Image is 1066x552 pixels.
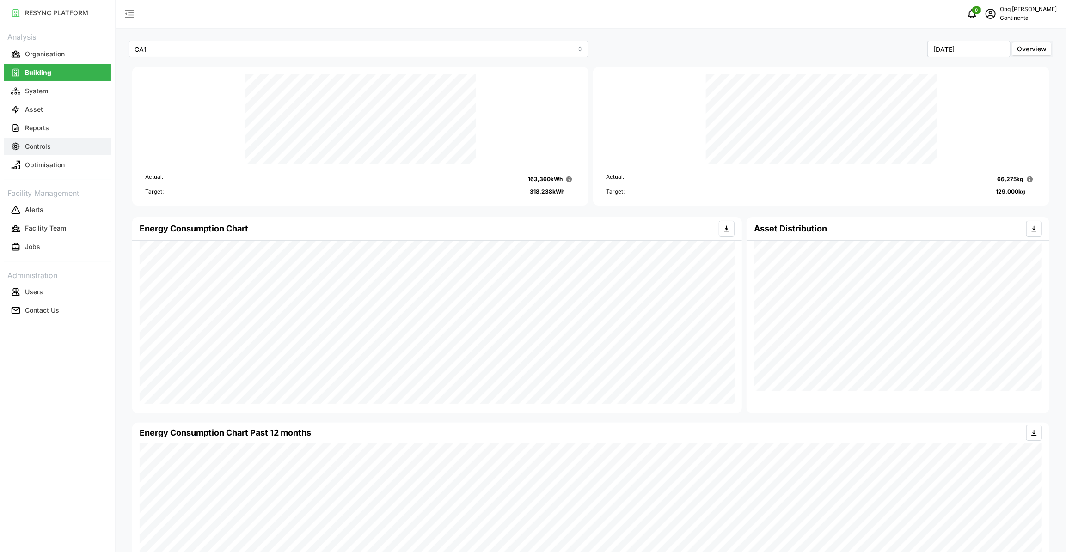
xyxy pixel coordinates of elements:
button: notifications [963,5,981,23]
p: Facility Team [25,224,66,233]
button: Optimisation [4,157,111,173]
p: Building [25,68,51,77]
a: Alerts [4,201,111,219]
button: Reports [4,120,111,136]
p: Target: [606,188,625,196]
a: Jobs [4,238,111,256]
button: Building [4,64,111,81]
p: 129,000 kg [996,188,1025,196]
span: 0 [975,7,978,13]
p: Optimisation [25,160,65,170]
p: Jobs [25,242,40,251]
button: Organisation [4,46,111,62]
p: Asset [25,105,43,114]
button: Jobs [4,239,111,255]
p: Alerts [25,205,43,214]
p: 318,238 kWh [530,188,564,196]
a: Building [4,63,111,82]
a: Facility Team [4,219,111,238]
button: Contact Us [4,302,111,319]
h4: Asset Distribution [754,223,827,235]
p: System [25,86,48,96]
h4: Energy Consumption Chart [140,223,248,235]
a: Optimisation [4,156,111,174]
button: Asset [4,101,111,118]
a: System [4,82,111,100]
a: Users [4,283,111,301]
p: Facility Management [4,186,111,199]
a: Contact Us [4,301,111,320]
p: Reports [25,123,49,133]
a: Controls [4,137,111,156]
p: RESYNC PLATFORM [25,8,88,18]
p: Users [25,287,43,297]
p: Ong [PERSON_NAME] [1000,5,1057,14]
a: Organisation [4,45,111,63]
p: Organisation [25,49,65,59]
button: Facility Team [4,220,111,237]
button: Users [4,284,111,300]
span: Overview [1017,45,1047,53]
p: Continental [1000,14,1057,23]
p: Actual: [606,173,624,186]
button: Alerts [4,202,111,218]
a: Reports [4,119,111,137]
a: Asset [4,100,111,119]
p: Target: [145,188,164,196]
p: Administration [4,268,111,281]
button: schedule [981,5,1000,23]
p: Actual: [145,173,163,186]
p: Controls [25,142,51,151]
button: System [4,83,111,99]
p: 163,360 kWh [528,175,563,184]
p: Contact Us [25,306,59,315]
button: RESYNC PLATFORM [4,5,111,21]
p: Analysis [4,30,111,43]
a: RESYNC PLATFORM [4,4,111,22]
button: Controls [4,138,111,155]
p: 66,275 kg [997,175,1023,184]
input: Select Month [927,41,1011,57]
p: Energy Consumption Chart Past 12 months [140,426,311,439]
